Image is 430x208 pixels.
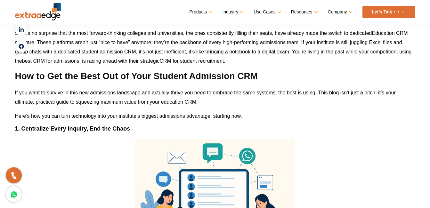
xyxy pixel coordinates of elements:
[291,7,317,17] a: Resources
[15,23,28,36] a: linkedin
[15,90,396,105] span: If you want to survive in this new admissions landscape and actually thrive you need to embrace t...
[328,7,351,17] a: Company
[362,6,415,18] a: Let’s Talk
[222,7,242,17] a: Industry
[79,58,159,64] span: , is racing ahead with their strategic
[189,7,211,17] a: Products
[15,113,242,119] span: Here’s how you can turn technology into your institute’s biggest admissions advantage, starting now.
[15,40,402,54] span: . These platforms aren’t just “nice to have” anymore; they’re the backbone of every high-performi...
[254,7,280,17] a: Use Cases
[15,40,28,52] a: facebook
[15,49,412,64] span: , it’s not just inefficient, it’s like bringing a notebook to a digital exam. You’re living in th...
[15,71,258,81] b: How to Get the Best Out of Your Student Admission CRM
[15,125,130,132] b: 1. Centralize Every Inquiry, End the Chaos
[15,30,372,36] span: So, it’s no surprise that the most forward-thinking colleges and universities, the ones consisten...
[15,28,415,66] p: Education CRM software tudent admission CRM best CRM for admissions CRM for student recruitment
[224,58,225,64] span: .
